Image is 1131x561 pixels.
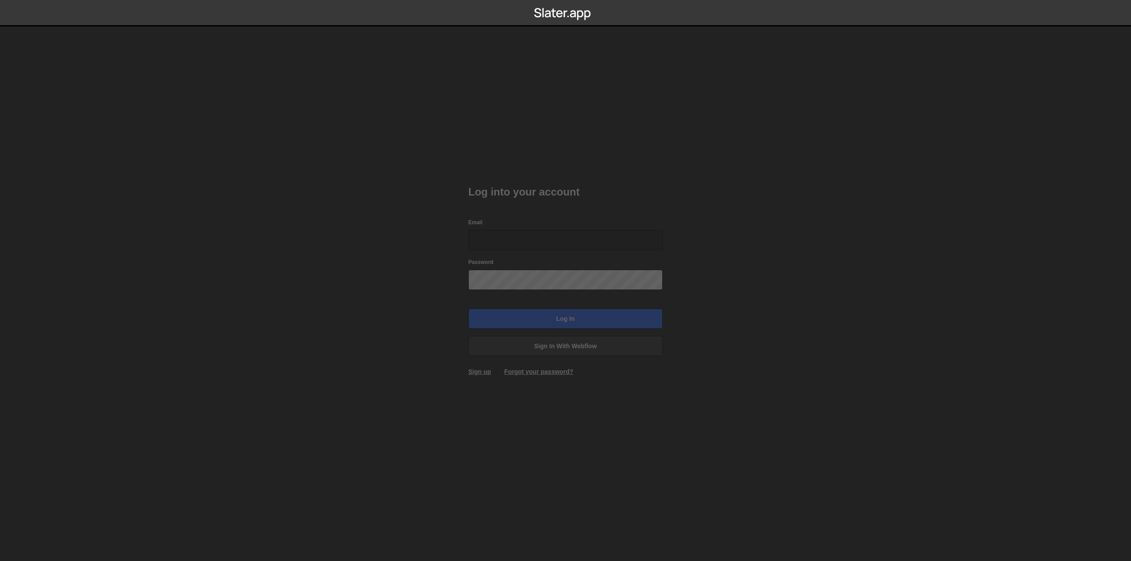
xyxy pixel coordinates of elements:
[468,258,493,267] label: Password
[468,218,482,227] label: Email
[468,368,491,375] a: Sign up
[504,368,573,375] a: Forgot your password?
[468,309,663,329] input: Log in
[468,336,663,356] a: Sign in with Webflow
[468,185,663,199] h2: Log into your account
